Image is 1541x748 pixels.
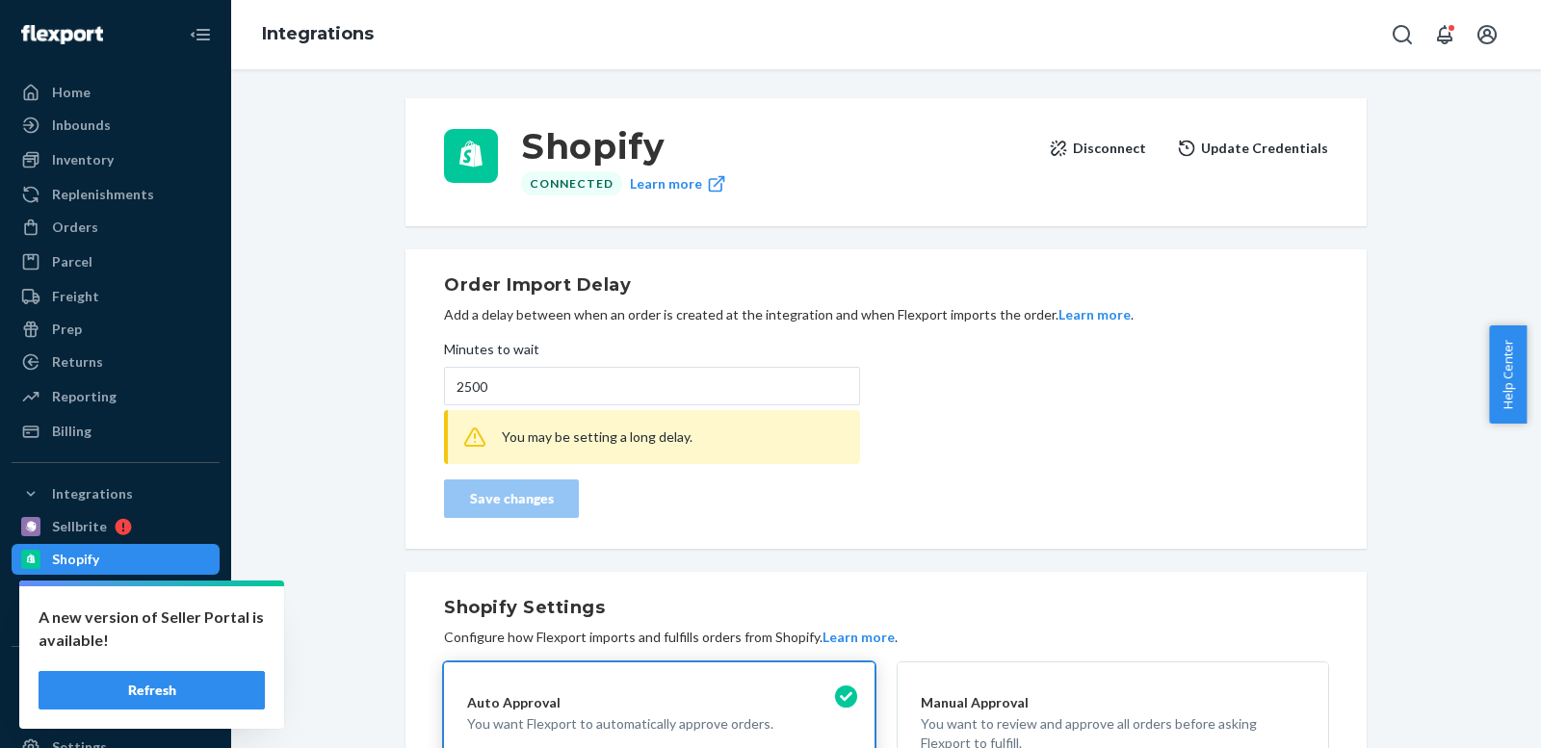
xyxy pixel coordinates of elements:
button: Update Credentials [1177,129,1328,168]
a: Add Integration [12,615,220,638]
button: Close Navigation [181,15,220,54]
a: Integrations [262,23,374,44]
div: Sellbrite [52,517,107,536]
div: Returns [52,352,103,372]
div: Billing [52,422,91,441]
button: Save changes [444,479,579,518]
button: Integrations [12,478,220,509]
button: Fast Tags [12,662,220,693]
a: Learn more [630,171,726,195]
button: Learn more [823,628,895,647]
a: Home [12,77,220,108]
a: Sellbrite [12,511,220,542]
div: Shopify [52,550,99,569]
button: Learn more [1058,305,1131,324]
a: Inventory [12,144,220,175]
a: Returns [12,347,220,377]
div: Save changes [460,489,562,508]
input: Minutes to wait [444,367,860,405]
a: Google [12,577,220,607]
div: Integrations [52,484,133,503]
p: A new version of Seller Portal is available! [39,606,265,652]
div: Inventory [52,150,114,169]
p: Auto Approval [467,693,851,712]
a: Parcel [12,246,220,277]
button: Refresh [39,671,265,709]
a: Add Fast Tag [12,701,220,724]
div: Connected [521,171,622,195]
a: Freight [12,281,220,312]
div: Reporting [52,387,117,406]
div: Prep [52,320,82,339]
div: Home [52,83,91,102]
a: Reporting [12,381,220,412]
h3: Shopify [521,129,1033,164]
p: Add a delay between when an order is created at the integration and when Flexport imports the ord... [444,305,1328,324]
a: Replenishments [12,179,220,210]
button: Disconnect [1049,129,1146,168]
a: Prep [12,314,220,345]
div: Freight [52,287,99,306]
p: Configure how Flexport imports and fulfills orders from Shopify. . [444,628,1328,647]
a: Shopify [12,544,220,575]
p: Manual Approval [921,693,1305,712]
h2: Order Import Delay [444,272,1328,297]
div: Inbounds [52,116,111,135]
button: Open notifications [1425,15,1464,54]
a: Inbounds [12,110,220,141]
button: Help Center [1489,325,1527,424]
div: Parcel [52,252,92,271]
div: Orders [52,218,98,237]
div: Replenishments [52,185,154,204]
a: Billing [12,416,220,447]
span: Minutes to wait [444,340,539,367]
ol: breadcrumbs [247,7,389,63]
p: You want Flexport to automatically approve orders. [467,714,851,734]
a: Orders [12,212,220,243]
h2: Shopify Settings [444,595,1328,620]
span: You may be setting a long delay. [502,428,692,445]
button: Open account menu [1468,15,1506,54]
img: Flexport logo [21,25,103,44]
button: Open Search Box [1383,15,1422,54]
